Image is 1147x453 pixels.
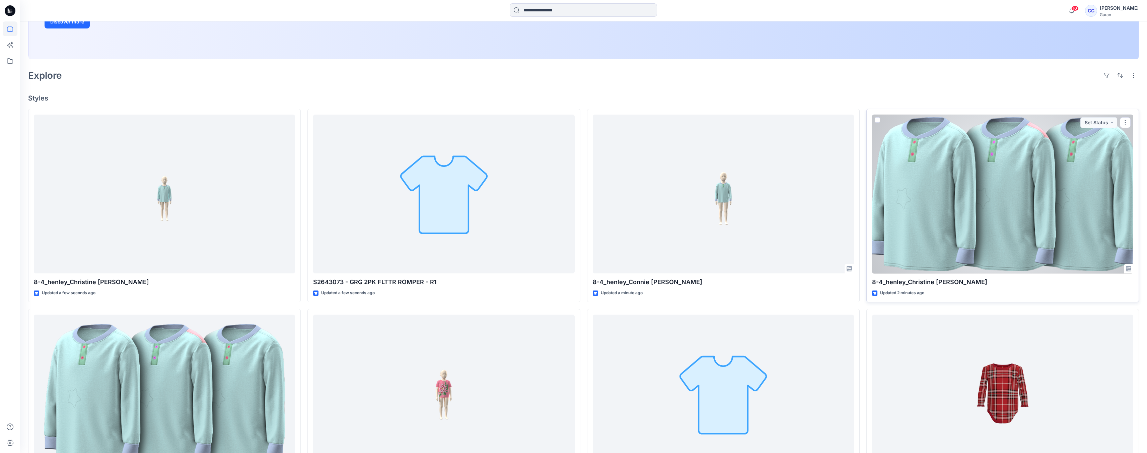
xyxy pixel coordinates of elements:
div: [PERSON_NAME] [1100,4,1139,12]
p: Updated a few seconds ago [42,289,95,297]
p: 8-4_henley_Christine [PERSON_NAME] [34,277,295,287]
h2: Explore [28,70,62,81]
p: Updated a minute ago [601,289,643,297]
p: 8-4_henley_Christine [PERSON_NAME] [872,277,1133,287]
p: Updated 2 minutes ago [880,289,924,297]
a: 8-4_henley_Christine Chang [34,115,295,274]
div: CC [1085,5,1097,17]
h4: Styles [28,94,1139,102]
a: Discover more [45,15,195,28]
a: S2643073 - GRG 2PK FLTTR ROMPER - R1 [313,115,574,274]
a: 8-4_henley_Connie De La Cruz [593,115,854,274]
button: Discover more [45,15,90,28]
span: 10 [1071,6,1079,11]
div: Garan [1100,12,1139,17]
p: S2643073 - GRG 2PK FLTTR ROMPER - R1 [313,277,574,287]
p: Updated a few seconds ago [321,289,375,297]
p: 8-4_henley_Connie [PERSON_NAME] [593,277,854,287]
a: 8-4_henley_Christine Chang [872,115,1133,274]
